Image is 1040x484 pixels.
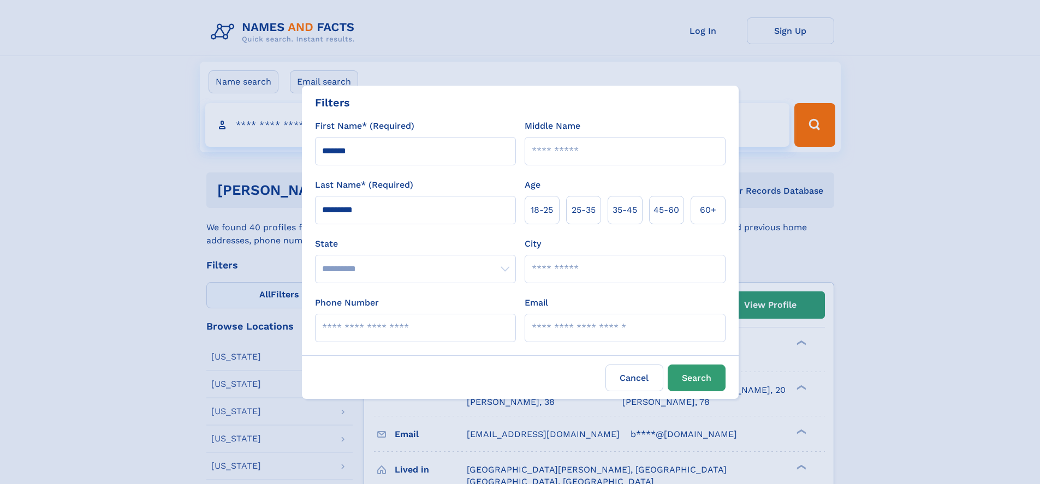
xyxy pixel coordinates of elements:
label: Last Name* (Required) [315,178,413,192]
span: 18‑25 [531,204,553,217]
label: Age [525,178,540,192]
span: 45‑60 [653,204,679,217]
label: Email [525,296,548,309]
label: State [315,237,516,250]
label: City [525,237,541,250]
div: Filters [315,94,350,111]
label: Cancel [605,365,663,391]
label: First Name* (Required) [315,119,414,133]
span: 60+ [700,204,716,217]
label: Middle Name [525,119,580,133]
span: 35‑45 [613,204,637,217]
span: 25‑35 [572,204,596,217]
button: Search [668,365,726,391]
label: Phone Number [315,296,379,309]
